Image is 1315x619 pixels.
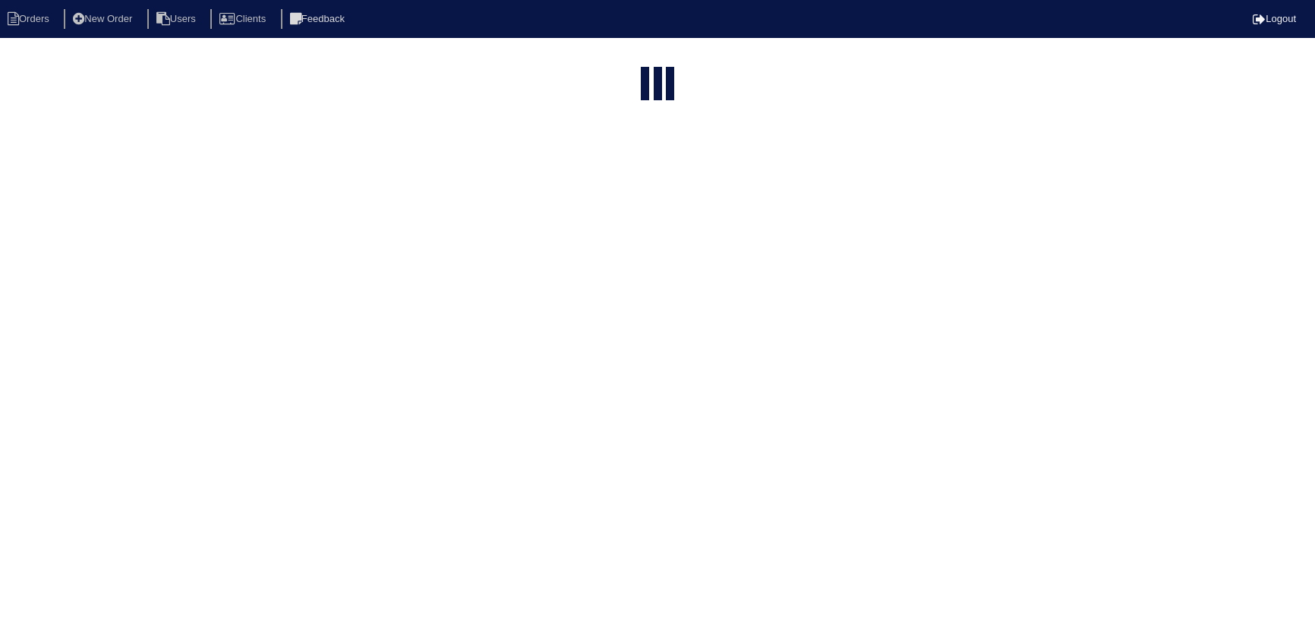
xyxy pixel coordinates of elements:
[1253,13,1296,24] a: Logout
[64,9,144,30] li: New Order
[654,67,662,105] div: loading...
[210,9,278,30] li: Clients
[210,13,278,24] a: Clients
[281,9,357,30] li: Feedback
[64,13,144,24] a: New Order
[147,9,208,30] li: Users
[147,13,208,24] a: Users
